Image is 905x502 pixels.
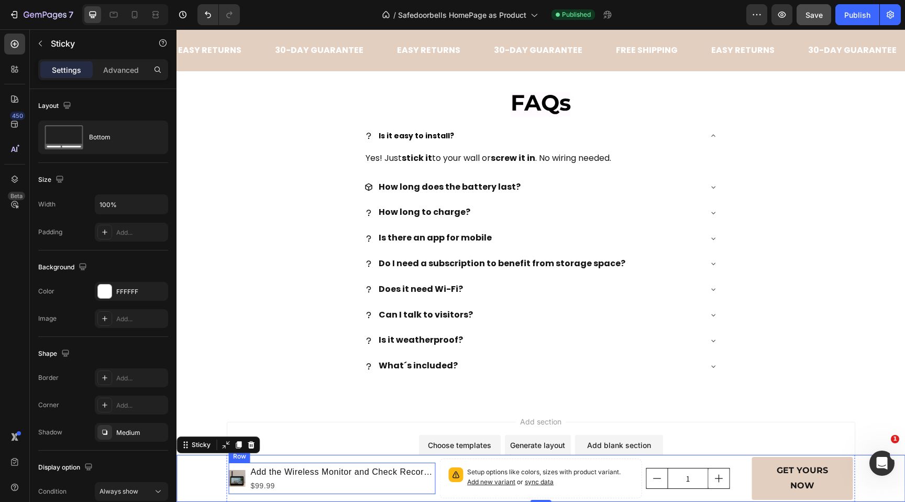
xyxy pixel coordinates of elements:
[411,410,474,421] div: Add blank section
[8,192,25,200] div: Beta
[220,14,284,29] p: EASY RETURNS
[116,287,165,297] div: FFFFFF
[116,401,165,410] div: Add...
[189,122,540,137] p: Yes! Just to your wall or . No wiring needed.
[38,227,62,237] div: Padding
[339,387,389,398] span: Add section
[176,29,905,502] iframe: Design area
[38,487,67,496] div: Condition
[116,314,165,324] div: Add...
[291,438,457,458] p: Setup options like colors, sizes with product variant.
[38,400,59,410] div: Corner
[470,439,491,459] button: decrement
[632,14,720,29] p: 30-DAY GUARANTEE
[38,373,59,383] div: Border
[247,423,318,433] span: inspired by CRO experts
[202,303,286,319] p: Is it weatherproof?
[869,451,895,476] iframe: Intercom live chat
[52,64,81,75] p: Settings
[38,287,54,296] div: Color
[339,449,377,456] span: or
[95,482,168,501] button: Always show
[797,4,831,25] button: Save
[116,228,165,237] div: Add...
[575,428,676,471] button: GET YOURS NOW
[334,60,394,87] strong: FAQs
[89,125,153,149] div: Bottom
[532,439,553,459] button: increment
[38,200,56,209] div: Width
[51,37,140,50] p: Sticky
[317,15,406,27] strong: 30-DAY GUARANTEE
[891,435,899,443] span: 1
[95,195,168,214] input: Auto
[562,10,591,19] span: Published
[535,14,598,29] p: EASY RETURNS
[334,410,389,421] div: Generate layout
[202,329,281,344] p: What´s included?
[835,4,879,25] button: Publish
[202,227,449,242] p: Do I need a subscription to benefit from storage space?
[10,112,25,120] div: 450
[100,487,138,495] span: Always show
[393,9,396,20] span: /
[348,449,377,456] span: sync data
[314,123,359,135] strong: screw it in
[844,9,870,20] div: Publish
[588,434,664,464] div: GET YOURS NOW
[98,14,187,29] p: 30-DAY GUARANTEE
[202,176,294,191] p: How long to charge?
[2,14,65,29] p: EASY RETURNS
[403,423,481,433] span: then drag & drop elements
[38,461,95,475] div: Display option
[333,423,389,433] span: from URL or image
[202,101,278,112] span: Is it easy to install?
[38,260,89,275] div: Background
[38,99,73,113] div: Layout
[398,9,526,20] span: Safedoorbells HomePage as Product
[38,314,57,323] div: Image
[38,428,62,437] div: Shadow
[225,123,256,135] strong: stick it
[439,15,501,27] strong: FREE SHIPPING
[197,4,240,25] div: Undo/Redo
[491,439,532,459] input: quantity
[202,201,315,216] p: Is there an app for mobile
[38,347,72,361] div: Shape
[805,10,823,19] span: Save
[202,278,296,293] p: Can I talk to visitors?
[116,428,165,438] div: Medium
[38,173,66,187] div: Size
[69,8,73,21] p: 7
[116,374,165,383] div: Add...
[202,150,344,166] p: How long does the battery last?
[13,411,36,420] div: Sticky
[4,4,78,25] button: 7
[291,449,339,456] span: Add new variant
[251,410,315,421] div: Choose templates
[103,64,139,75] p: Advanced
[202,253,286,268] p: Does it need Wi-Fi?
